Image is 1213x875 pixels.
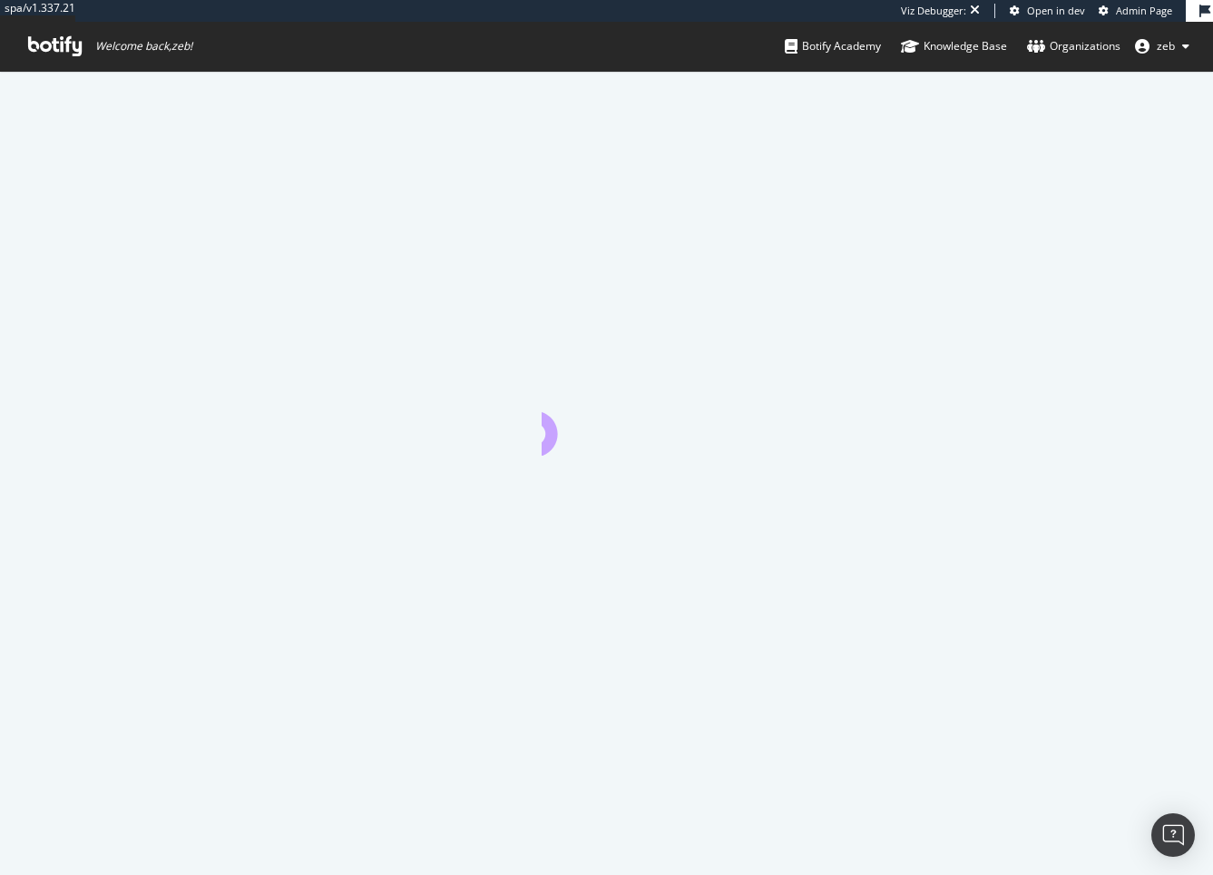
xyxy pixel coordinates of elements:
[901,22,1007,71] a: Knowledge Base
[1010,4,1085,18] a: Open in dev
[1120,32,1204,61] button: zeb
[1116,4,1172,17] span: Admin Page
[1027,37,1120,55] div: Organizations
[1027,4,1085,17] span: Open in dev
[1099,4,1172,18] a: Admin Page
[901,4,966,18] div: Viz Debugger:
[901,37,1007,55] div: Knowledge Base
[785,22,881,71] a: Botify Academy
[1157,38,1175,54] span: zeb
[1151,813,1195,857] div: Open Intercom Messenger
[785,37,881,55] div: Botify Academy
[1027,22,1120,71] a: Organizations
[95,39,192,54] span: Welcome back, zeb !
